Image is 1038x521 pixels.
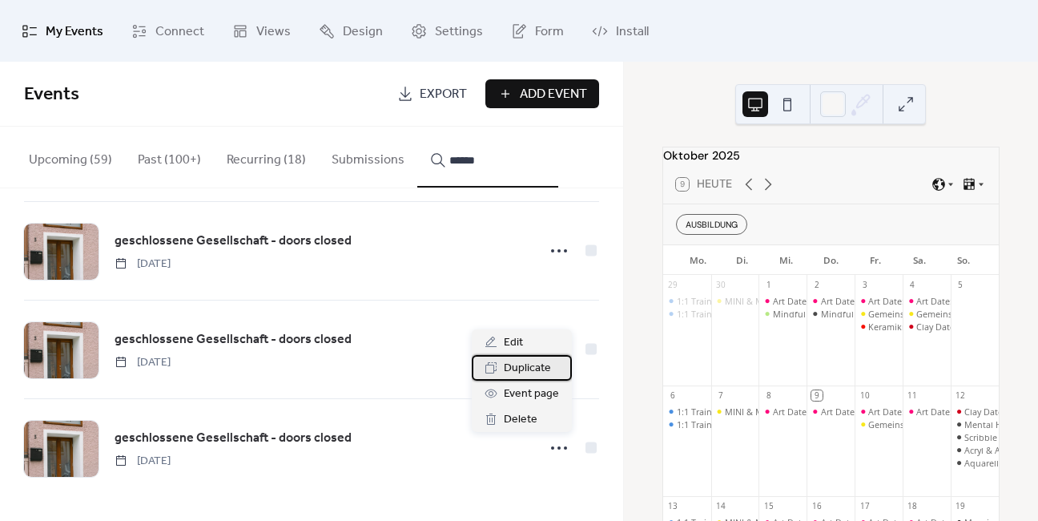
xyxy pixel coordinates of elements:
div: 1:1 Training mit Caterina (digital oder 5020 Salzburg) [663,406,711,418]
div: Art Date: create & celebrate yourself [773,406,920,418]
span: [DATE] [115,354,171,371]
div: 14 [715,501,726,512]
div: So. [942,245,986,276]
div: Mental Health Sunday: Vom Konsumieren ins Kreieren [951,418,999,430]
span: Export [420,85,467,104]
div: 1:1 Training mit Caterina (digital oder 5020 Salzburg) [663,308,711,320]
div: 10 [859,390,871,402]
div: 1:1 Training mit Caterina (digital oder 5020 Salzburg) [663,295,711,307]
div: Art Date: create & celebrate yourself [758,295,807,307]
span: Event page [504,385,559,404]
span: Events [24,77,79,112]
span: Design [343,19,383,44]
div: Art Date: create & celebrate yourself [868,295,1016,307]
div: 1 [763,280,774,291]
a: Settings [399,6,495,55]
div: 1:1 Training mit [PERSON_NAME] (digital oder 5020 [GEOGRAPHIC_DATA]) [677,308,979,320]
div: Mindful Morning [821,308,891,320]
span: geschlossene Gesellschaft - doors closed [115,330,352,349]
a: Design [307,6,395,55]
div: Art Date: create & celebrate yourself [821,295,968,307]
span: Connect [155,19,204,44]
div: 9 [811,390,823,402]
a: Connect [119,6,216,55]
div: 30 [715,280,726,291]
button: Past (100+) [125,127,214,186]
div: 15 [763,501,774,512]
span: [DATE] [115,453,171,470]
div: 11 [907,390,919,402]
div: Keramikmalerei: Gestalte deinen Selbstliebe-Anker [855,321,903,333]
div: Art Date: create & celebrate yourself [821,406,968,418]
div: 29 [667,280,678,291]
div: Aquarell & Flow: Mental Health Weekend [951,457,999,469]
div: Art Date: create & celebrate yourself [868,406,1016,418]
button: Upcoming (59) [16,127,125,186]
div: 13 [667,501,678,512]
div: 6 [667,390,678,402]
div: Gemeinsam stark: Kreativzeit für Kind & Eltern [855,308,903,320]
a: Form [499,6,576,55]
div: 4 [907,280,919,291]
div: Clay Date [903,321,951,333]
button: Add Event [485,79,599,108]
div: 5 [955,280,966,291]
div: 8 [763,390,774,402]
div: Mindful Moves – Achtsame Körperübungen für mehr Balance [773,308,1024,320]
div: 1:1 Training mit [PERSON_NAME] (digital oder 5020 [GEOGRAPHIC_DATA]) [677,295,979,307]
span: [DATE] [115,256,171,273]
div: Fr. [853,245,897,276]
button: Submissions [319,127,417,186]
div: Art Date: create & celebrate yourself [773,295,920,307]
div: Mi. [764,245,808,276]
div: Art Date: create & celebrate yourself [903,406,951,418]
div: Di. [720,245,764,276]
div: Art Date: create & celebrate yourself [758,406,807,418]
span: Install [616,19,649,44]
span: Delete [504,410,537,430]
div: MINI & ME: Dein Moment mit Baby [725,295,868,307]
button: Recurring (18) [214,127,319,186]
div: Oktober 2025 [663,147,999,165]
span: geschlossene Gesellschaft - doors closed [115,232,352,251]
a: geschlossene Gesellschaft - doors closed [115,428,352,449]
a: Views [220,6,303,55]
div: Mindful Morning [807,308,855,320]
div: 1:1 Training mit Caterina (digital oder 5020 Salzburg) [663,418,711,430]
div: 2 [811,280,823,291]
div: Mo. [676,245,720,276]
span: Duplicate [504,359,551,378]
div: Gemeinsam stark: Kreativzeit für Kind & Eltern [903,308,951,320]
div: Art Date: create & celebrate yourself [807,406,855,418]
div: 1:1 Training mit [PERSON_NAME] (digital oder 5020 [GEOGRAPHIC_DATA]) [677,418,979,430]
div: MINI & ME: Dein Moment mit Baby [725,406,868,418]
div: Mindful Moves – Achtsame Körperübungen für mehr Balance [758,308,807,320]
a: My Events [10,6,115,55]
a: Install [580,6,661,55]
div: AUSBILDUNG [676,214,747,235]
div: Sa. [897,245,941,276]
span: Settings [435,19,483,44]
div: Acryl & Ausdruck: Mental Health Weekend [951,444,999,456]
div: Clay Date [964,406,1003,418]
div: 19 [955,501,966,512]
div: 12 [955,390,966,402]
div: Art Date: create & celebrate yourself [855,406,903,418]
div: Scribble & Befreiung: Mental Health Weekend [951,431,999,443]
div: 1:1 Training mit [PERSON_NAME] (digital oder 5020 [GEOGRAPHIC_DATA]) [677,406,979,418]
div: Art Date: create & celebrate yourself [903,295,951,307]
div: 3 [859,280,871,291]
span: My Events [46,19,103,44]
div: 17 [859,501,871,512]
a: Export [385,79,479,108]
div: MINI & ME: Dein Moment mit Baby [711,406,759,418]
a: geschlossene Gesellschaft - doors closed [115,329,352,350]
div: 7 [715,390,726,402]
a: geschlossene Gesellschaft - doors closed [115,231,352,252]
div: 18 [907,501,919,512]
div: Art Date: create & celebrate yourself [807,295,855,307]
div: 16 [811,501,823,512]
div: Clay Date [916,321,955,333]
span: Edit [504,333,523,353]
